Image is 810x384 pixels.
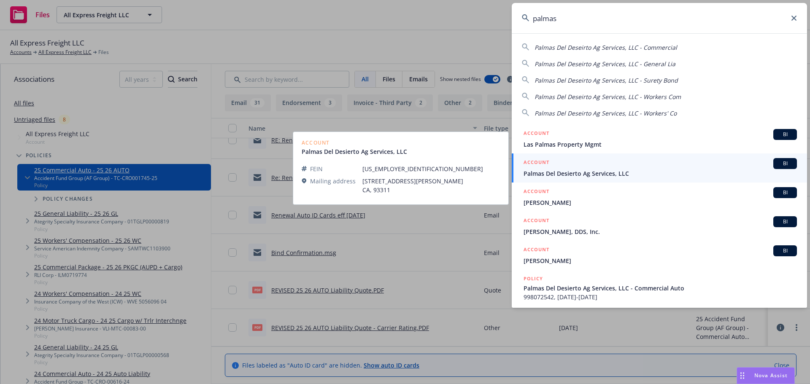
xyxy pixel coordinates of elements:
[524,245,549,255] h5: ACCOUNT
[524,274,543,283] h5: POLICY
[524,198,797,207] span: [PERSON_NAME]
[524,227,797,236] span: [PERSON_NAME], DDS, Inc.
[524,284,797,293] span: Palmas Del Desierto Ag Services, LLC - Commercial Auto
[512,183,807,212] a: ACCOUNTBI[PERSON_NAME]
[535,93,681,101] span: Palmas Del Deseirto Ag Services, LLC - Workers Com
[535,60,675,68] span: Palmas Del Deseirto Ag Services, LLC - General Lia
[512,212,807,241] a: ACCOUNTBI[PERSON_NAME], DDS, Inc.
[535,109,677,117] span: Palmas Del Deseirto Ag Services, LLC - Workers' Co
[512,3,807,33] input: Search...
[524,187,549,197] h5: ACCOUNT
[524,140,797,149] span: Las Palmas Property Mgmt
[777,131,794,138] span: BI
[512,270,807,306] a: POLICYPalmas Del Desierto Ag Services, LLC - Commercial Auto998072542, [DATE]-[DATE]
[512,124,807,153] a: ACCOUNTBILas Palmas Property Mgmt
[777,189,794,196] span: BI
[737,368,748,384] div: Drag to move
[524,256,797,265] span: [PERSON_NAME]
[512,153,807,183] a: ACCOUNTBIPalmas Del Desierto Ag Services, LLC
[754,372,788,379] span: Nova Assist
[777,160,794,167] span: BI
[524,158,549,168] h5: ACCOUNT
[524,169,797,178] span: Palmas Del Desierto Ag Services, LLC
[535,43,677,51] span: Palmas Del Deseirto Ag Services, LLC - Commercial
[512,241,807,270] a: ACCOUNTBI[PERSON_NAME]
[777,218,794,226] span: BI
[535,76,678,84] span: Palmas Del Deseirto Ag Services, LLC - Surety Bond
[524,216,549,226] h5: ACCOUNT
[524,129,549,139] h5: ACCOUNT
[524,293,797,301] span: 998072542, [DATE]-[DATE]
[777,247,794,255] span: BI
[737,367,795,384] button: Nova Assist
